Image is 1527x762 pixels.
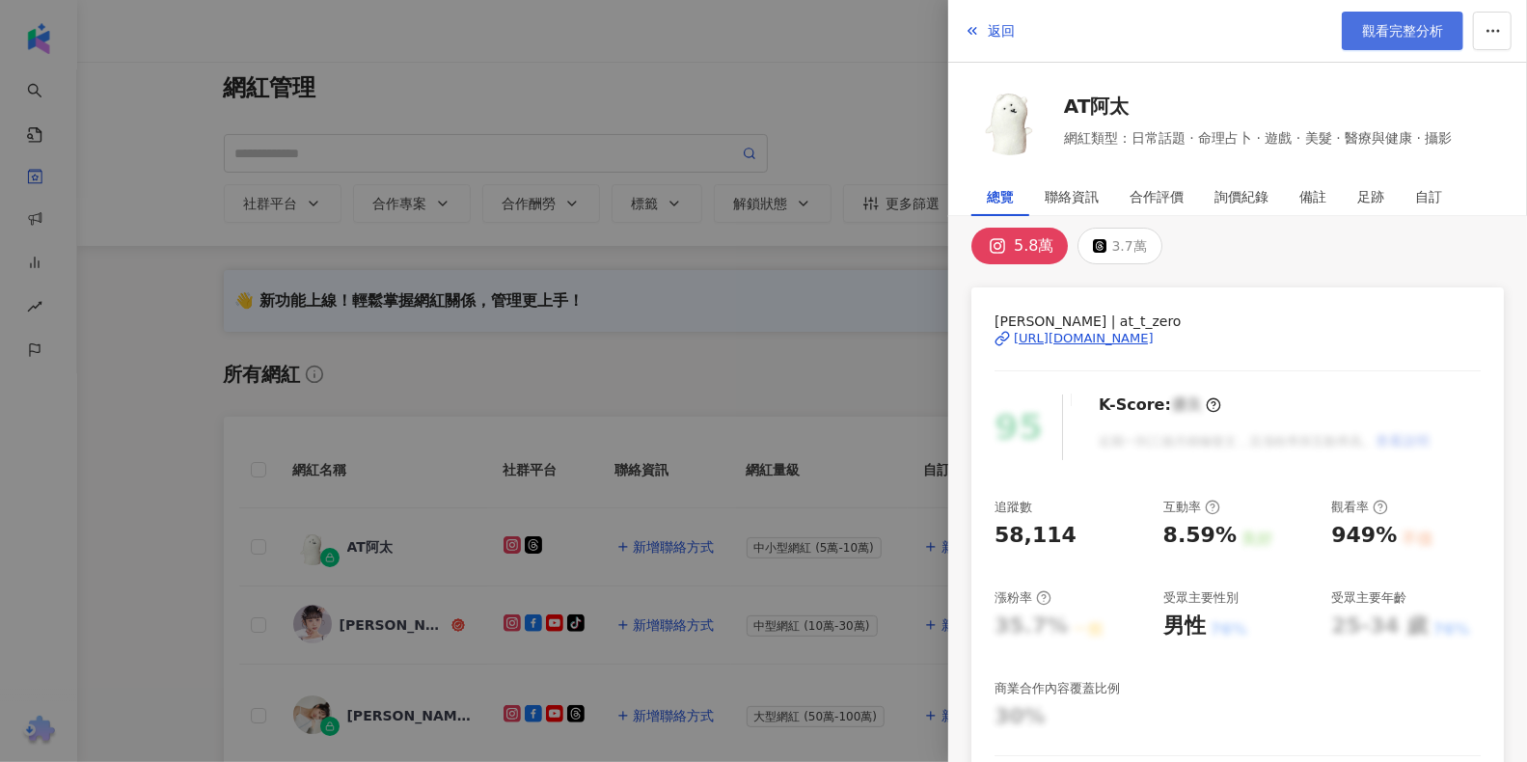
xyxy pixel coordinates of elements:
[995,680,1120,697] div: 商業合作內容覆蓋比例
[1331,521,1397,551] div: 949%
[1299,177,1326,216] div: 備註
[988,23,1015,39] span: 返回
[1130,177,1184,216] div: 合作評價
[1362,23,1443,39] span: 觀看完整分析
[1415,177,1442,216] div: 自訂
[1045,177,1099,216] div: 聯絡資訊
[1357,177,1384,216] div: 足跡
[1214,177,1268,216] div: 詢價紀錄
[1163,589,1239,607] div: 受眾主要性別
[1111,232,1146,259] div: 3.7萬
[1064,127,1453,149] span: 網紅類型：日常話題 · 命理占卜 · 遊戲 · 美髮 · 醫療與健康 · 攝影
[995,589,1051,607] div: 漲粉率
[1014,232,1053,259] div: 5.8萬
[971,78,1049,162] a: KOL Avatar
[987,177,1014,216] div: 總覽
[1163,499,1220,516] div: 互動率
[971,78,1049,155] img: KOL Avatar
[995,311,1481,332] span: [PERSON_NAME] | at_t_zero
[1064,93,1453,120] a: AT阿太
[1163,612,1206,641] div: 男性
[995,330,1481,347] a: [URL][DOMAIN_NAME]
[1163,521,1237,551] div: 8.59%
[995,521,1077,551] div: 58,114
[1014,330,1154,347] div: [URL][DOMAIN_NAME]
[1331,589,1406,607] div: 受眾主要年齡
[1331,499,1388,516] div: 觀看率
[964,12,1016,50] button: 返回
[1342,12,1463,50] a: 觀看完整分析
[1077,228,1161,264] button: 3.7萬
[995,499,1032,516] div: 追蹤數
[1099,395,1221,416] div: K-Score :
[971,228,1068,264] button: 5.8萬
